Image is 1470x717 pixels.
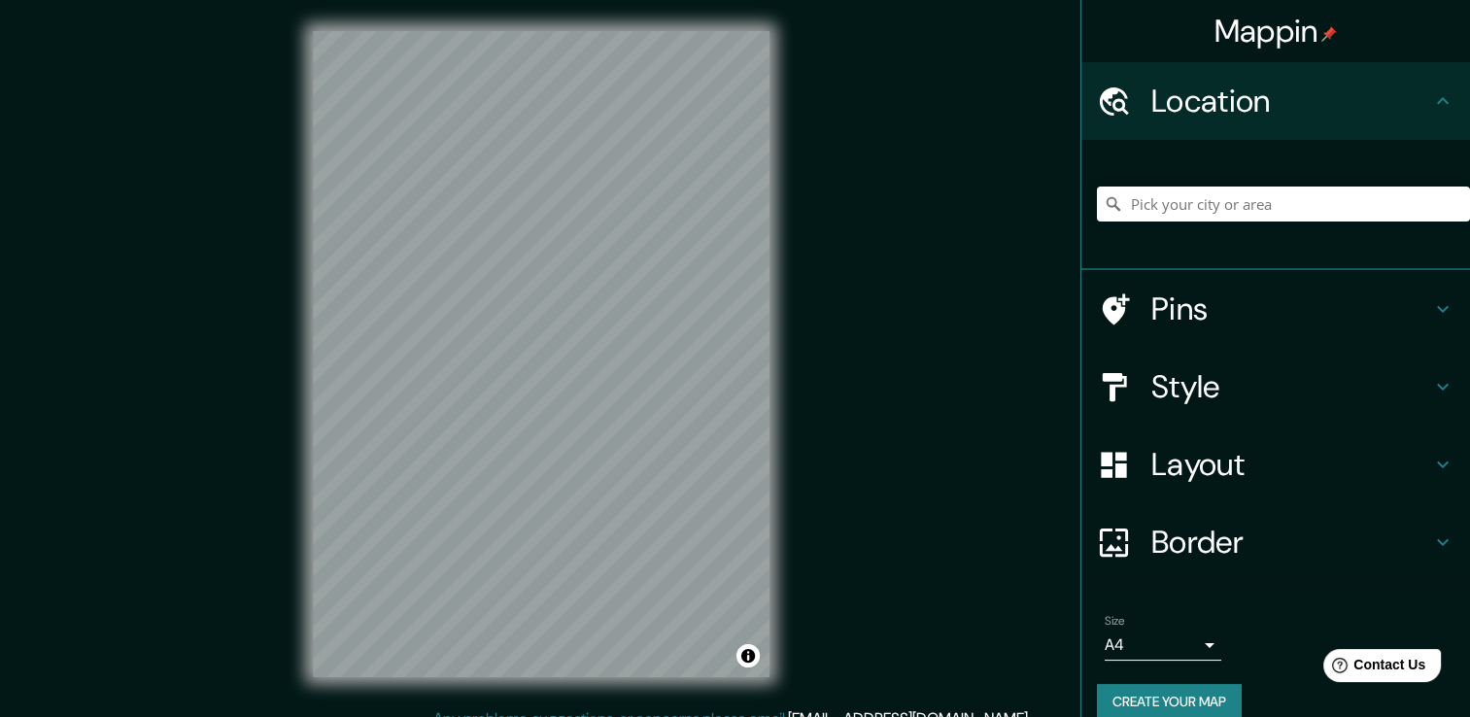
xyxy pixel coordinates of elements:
[1214,12,1338,51] h4: Mappin
[1105,630,1221,661] div: A4
[313,31,769,677] canvas: Map
[1151,82,1431,120] h4: Location
[1151,445,1431,484] h4: Layout
[1297,641,1449,696] iframe: Help widget launcher
[1081,62,1470,140] div: Location
[736,644,760,667] button: Toggle attribution
[1151,290,1431,328] h4: Pins
[1321,26,1337,42] img: pin-icon.png
[1151,523,1431,562] h4: Border
[1081,348,1470,426] div: Style
[1081,270,1470,348] div: Pins
[1105,613,1125,630] label: Size
[1097,187,1470,222] input: Pick your city or area
[1151,367,1431,406] h4: Style
[1081,426,1470,503] div: Layout
[1081,503,1470,581] div: Border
